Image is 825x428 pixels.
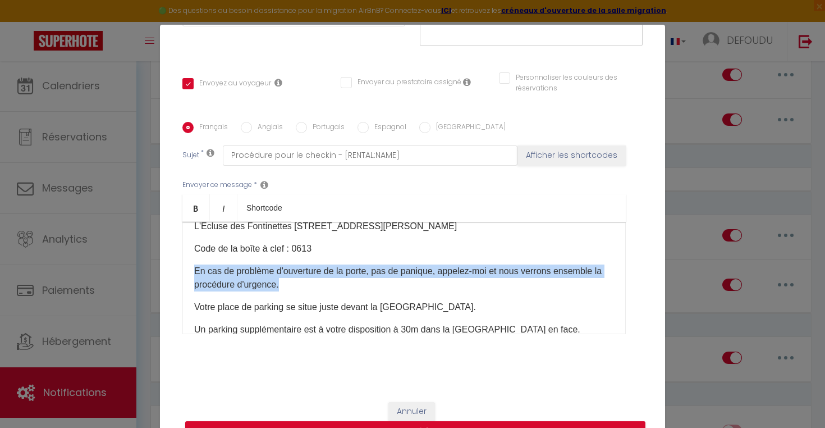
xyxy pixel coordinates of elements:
a: Italic [210,194,237,221]
i: Envoyer au voyageur [274,78,282,87]
p: L'Écluse des Fontinettes [STREET_ADDRESS][PERSON_NAME] [194,220,614,233]
label: Français [194,122,228,134]
label: Sujet [182,150,199,162]
button: Annuler [388,402,435,421]
label: Portugais [307,122,345,134]
p: Code de la boîte à clef : 0613 [194,242,614,256]
i: Envoyer au prestataire si il est assigné [463,78,471,86]
label: Espagnol [369,122,406,134]
p: Votre place de parking se situe juste devant la [GEOGRAPHIC_DATA]. [194,300,614,314]
label: Envoyer ce message [182,180,252,190]
button: Afficher les shortcodes [517,145,626,166]
a: Bold [182,194,210,221]
i: Message [260,180,268,189]
a: Shortcode [237,194,291,221]
label: [GEOGRAPHIC_DATA] [430,122,506,134]
i: Subject [207,148,214,157]
p: En cas de problème d'ouverture de la porte, pas de panique, appelez-moi et nous verrons ensemble ... [194,265,614,292]
p: Un parking supplémentaire est à votre disposition à 30m dans la [GEOGRAPHIC_DATA] en face. [194,323,614,336]
label: Anglais [252,122,283,134]
button: Ouvrir le widget de chat LiveChat [9,4,43,38]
